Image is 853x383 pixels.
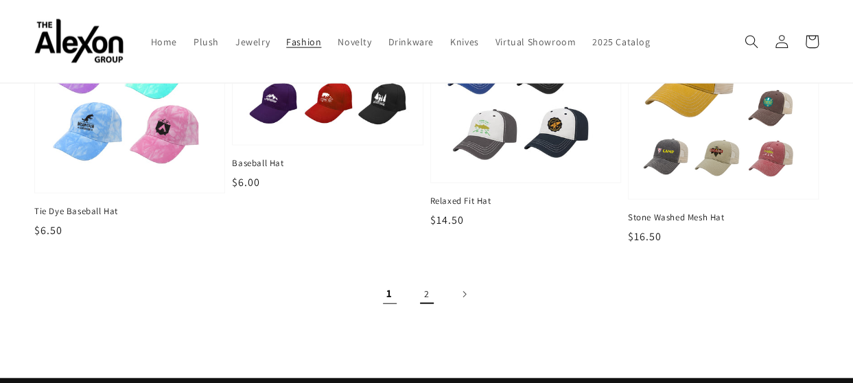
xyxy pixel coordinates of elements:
span: Fashion [286,35,321,47]
span: $6.00 [232,175,260,189]
a: Page 2 [412,279,442,310]
a: 2025 Catalog [584,27,658,56]
nav: Pagination [34,279,819,310]
a: Stone Washed Mesh Hat Stone Washed Mesh Hat $16.50 [628,19,819,245]
span: Plush [194,35,219,47]
a: Knives [442,27,487,56]
span: Tie Dye Baseball Hat [34,205,225,218]
span: Knives [450,35,479,47]
span: $14.50 [430,213,464,227]
img: Stone Washed Mesh Hat [642,34,804,185]
img: Relaxed Fit Hat [445,34,607,169]
span: Baseball Hat [232,157,423,170]
a: Novelty [329,27,379,56]
summary: Search [736,26,767,56]
a: Home [143,27,185,56]
span: Virtual Showroom [495,35,576,47]
span: Relaxed Fit Hat [430,195,621,207]
span: 2025 Catalog [592,35,650,47]
a: Jewelry [227,27,278,56]
a: Virtual Showroom [487,27,585,56]
span: Stone Washed Mesh Hat [628,211,819,224]
a: Plush [185,27,227,56]
img: Tie Dye Baseball Hat [49,34,211,179]
span: Drinkware [388,35,434,47]
span: Home [151,35,177,47]
span: $6.50 [34,223,62,237]
span: Novelty [338,35,371,47]
img: The Alexon Group [34,19,124,64]
a: Baseball Hat Baseball Hat $6.00 [232,19,423,191]
span: Page 1 [375,279,405,310]
a: Next page [449,279,479,310]
a: Drinkware [380,27,442,56]
span: $16.50 [628,229,662,244]
a: Relaxed Fit Hat Relaxed Fit Hat $14.50 [430,19,621,229]
span: Jewelry [235,35,270,47]
a: Tie Dye Baseball Hat Tie Dye Baseball Hat $6.50 [34,19,225,239]
a: Fashion [278,27,329,56]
